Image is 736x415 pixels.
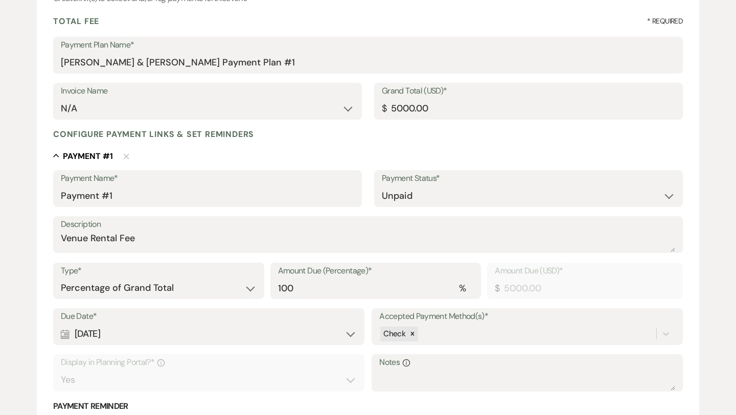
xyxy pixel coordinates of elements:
label: Notes [379,355,675,370]
label: Payment Plan Name* [61,38,675,53]
h4: Configure payment links & set reminders [53,129,254,140]
label: Amount Due (Percentage)* [278,264,474,279]
button: Payment #1 [53,151,113,161]
div: $ [495,282,499,295]
div: $ [382,102,386,116]
span: * Required [647,16,683,27]
label: Display in Planning Portal?* [61,355,357,370]
label: Type* [61,264,257,279]
span: Check [383,329,405,339]
label: Payment Name* [61,171,354,186]
h3: Payment Reminder [53,401,683,412]
h5: Payment # 1 [63,151,113,162]
h4: Total Fee [53,16,99,27]
label: Grand Total (USD)* [382,84,675,99]
label: Accepted Payment Method(s)* [379,309,675,324]
label: Description [61,217,675,232]
label: Due Date* [61,309,357,324]
div: [DATE] [61,324,357,344]
label: Amount Due (USD)* [495,264,675,279]
div: % [459,282,466,295]
label: Invoice Name [61,84,354,99]
textarea: Venue Rental Fee [61,232,675,252]
label: Payment Status* [382,171,675,186]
